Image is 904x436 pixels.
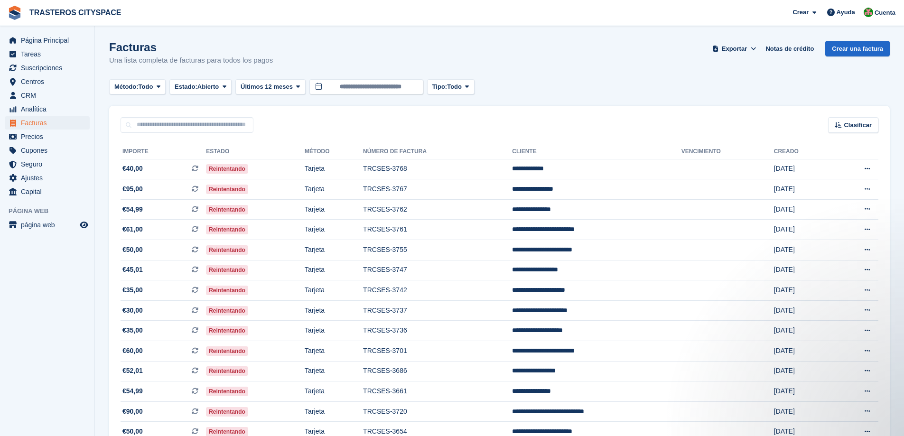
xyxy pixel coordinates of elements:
span: Reintentando [206,286,248,295]
span: €40,00 [122,164,143,174]
span: Reintentando [206,245,248,255]
span: Reintentando [206,265,248,275]
a: menu [5,102,90,116]
td: [DATE] [774,159,832,179]
span: Página web [9,206,94,216]
span: Reintentando [206,366,248,376]
td: TRCSES-3761 [363,220,512,240]
span: CRM [21,89,78,102]
td: TRCSES-3686 [363,361,512,381]
span: Ajustes [21,171,78,185]
span: Reintentando [206,306,248,315]
td: TRCSES-3747 [363,260,512,280]
span: Reintentando [206,407,248,417]
span: Centros [21,75,78,88]
td: TRCSES-3736 [363,321,512,341]
a: TRASTEROS CITYSPACE [26,5,125,20]
th: Creado [774,144,832,159]
span: Todo [447,82,462,92]
span: Reintentando [206,225,248,234]
span: página web [21,218,78,232]
td: TRCSES-3768 [363,159,512,179]
a: menu [5,171,90,185]
a: Vista previa de la tienda [78,219,90,231]
td: TRCSES-3762 [363,199,512,220]
span: Tipo: [432,82,447,92]
th: Importe [121,144,206,159]
span: Clasificar [844,121,872,130]
span: €30,00 [122,306,143,315]
td: Tarjeta [305,341,363,362]
span: €90,00 [122,407,143,417]
span: €35,00 [122,325,143,335]
a: menu [5,185,90,198]
td: Tarjeta [305,159,363,179]
th: Cliente [512,144,681,159]
span: €61,00 [122,224,143,234]
span: Ayuda [837,8,855,17]
th: Número de factura [363,144,512,159]
span: Todo [139,82,153,92]
span: Crear [792,8,809,17]
td: [DATE] [774,220,832,240]
h1: Facturas [109,41,273,54]
a: menu [5,144,90,157]
a: menu [5,61,90,74]
td: [DATE] [774,361,832,381]
span: €50,00 [122,245,143,255]
th: Vencimiento [681,144,774,159]
td: Tarjeta [305,401,363,422]
button: Estado: Abierto [169,79,232,95]
img: CitySpace [864,8,873,17]
span: €54,99 [122,204,143,214]
span: Capital [21,185,78,198]
td: TRCSES-3755 [363,240,512,260]
td: TRCSES-3720 [363,401,512,422]
span: Precios [21,130,78,143]
th: Estado [206,144,305,159]
span: Reintentando [206,205,248,214]
span: Exportar [722,44,747,54]
a: menu [5,47,90,61]
button: Método: Todo [109,79,166,95]
a: menu [5,116,90,130]
a: menú [5,218,90,232]
a: Crear una factura [825,41,890,56]
span: Estado: [175,82,197,92]
span: Cupones [21,144,78,157]
td: TRCSES-3701 [363,341,512,362]
span: €54,99 [122,386,143,396]
p: Una lista completa de facturas para todos los pagos [109,55,273,66]
a: menu [5,34,90,47]
td: [DATE] [774,381,832,402]
td: Tarjeta [305,321,363,341]
th: Método [305,144,363,159]
img: stora-icon-8386f47178a22dfd0bd8f6a31ec36ba5ce8667c1dd55bd0f319d3a0aa187defe.svg [8,6,22,20]
button: Últimos 12 meses [235,79,306,95]
span: Últimos 12 meses [241,82,293,92]
a: menu [5,89,90,102]
td: [DATE] [774,321,832,341]
a: Notas de crédito [762,41,818,56]
td: [DATE] [774,240,832,260]
td: Tarjeta [305,240,363,260]
span: Seguro [21,158,78,171]
span: €95,00 [122,184,143,194]
td: Tarjeta [305,381,363,402]
td: [DATE] [774,280,832,301]
td: Tarjeta [305,300,363,321]
td: Tarjeta [305,361,363,381]
td: Tarjeta [305,220,363,240]
span: Cuenta [875,8,895,18]
a: menu [5,158,90,171]
span: Reintentando [206,326,248,335]
a: menu [5,130,90,143]
span: Tareas [21,47,78,61]
td: TRCSES-3737 [363,300,512,321]
td: Tarjeta [305,179,363,200]
td: Tarjeta [305,260,363,280]
span: Reintentando [206,387,248,396]
td: TRCSES-3742 [363,280,512,301]
td: Tarjeta [305,199,363,220]
td: [DATE] [774,260,832,280]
